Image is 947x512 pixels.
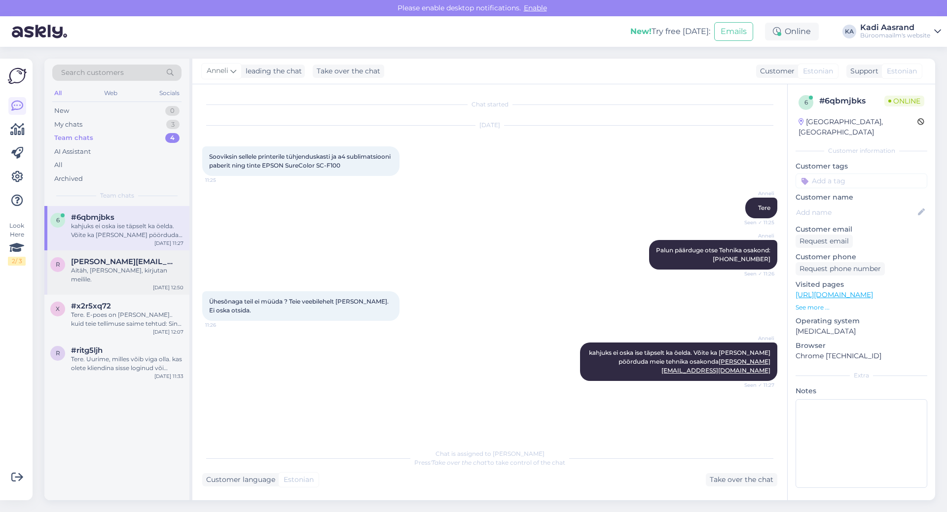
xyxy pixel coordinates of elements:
span: Estonian [803,66,833,76]
span: r [56,349,60,357]
div: Customer language [202,475,275,485]
p: Customer name [796,192,927,203]
b: New! [630,27,652,36]
div: AI Assistant [54,147,91,157]
div: Web [102,87,119,100]
div: 0 [165,106,180,116]
div: Take over the chat [313,65,384,78]
span: #x2r5xq72 [71,302,111,310]
span: rutt@buffalo.ee [71,257,174,266]
span: Estonian [887,66,917,76]
span: Seen ✓ 11:26 [737,270,774,277]
span: 6 [56,216,60,224]
div: [DATE] 11:27 [154,239,183,247]
p: Browser [796,341,927,351]
span: Seen ✓ 11:27 [737,381,774,389]
span: Seen ✓ 11:25 [737,219,774,226]
div: Aitäh, [PERSON_NAME], kirjutan meilile. [71,266,183,284]
div: 2 / 3 [8,257,26,266]
div: # 6qbmjbks [819,95,884,107]
div: All [54,160,63,170]
span: Anneli [737,190,774,197]
span: Anneli [737,335,774,342]
span: Online [884,96,924,106]
p: Notes [796,386,927,396]
div: Chat started [202,100,777,109]
div: 3 [166,120,180,130]
span: Estonian [284,475,314,485]
span: Press to take control of the chat [414,459,565,466]
div: kahjuks ei oska ise täpselt ka öelda. Võite ka [PERSON_NAME] pöörduda meie tehnika osakonda [EMAI... [71,222,183,239]
p: Customer phone [796,252,927,262]
a: [URL][DOMAIN_NAME] [796,290,873,299]
input: Add name [796,207,916,218]
div: leading the chat [242,66,302,76]
span: Search customers [61,68,124,78]
div: KA [842,25,856,38]
span: x [56,305,60,312]
span: Sooviksin sellele printerile tühjenduskasti ja a4 sublimatsiooni paberit ning tinte EPSON SureCol... [209,153,392,169]
div: Online [765,23,819,40]
span: Chat is assigned to [PERSON_NAME] [436,450,545,457]
div: [DATE] 11:33 [154,373,183,380]
span: Enable [521,3,550,12]
p: Visited pages [796,279,927,290]
div: [DATE] 12:50 [153,284,183,291]
div: Customer [756,66,795,76]
div: Look Here [8,221,26,266]
input: Add a tag [796,173,927,188]
div: Request phone number [796,262,885,275]
span: #6qbmjbks [71,213,114,222]
div: [GEOGRAPHIC_DATA], [GEOGRAPHIC_DATA] [799,117,917,137]
div: Socials [157,87,182,100]
div: Team chats [54,133,93,143]
a: Kadi AasrandBüroomaailm's website [860,24,941,39]
img: Askly Logo [8,67,27,85]
div: Request email [796,235,853,248]
span: r [56,261,60,268]
div: Extra [796,371,927,380]
p: Customer tags [796,161,927,171]
div: Kadi Aasrand [860,24,930,32]
span: Ühesõnaga teil ei müüda ? Teie veebilehelt [PERSON_NAME]. Ei oska otsida. [209,298,390,314]
div: Tere. Uurime, milles võib viga olla. kas olete kliendina sisse loginud või külalisena? [71,355,183,373]
span: 11:26 [205,321,242,329]
p: Customer email [796,224,927,235]
div: Büroomaailm's website [860,32,930,39]
div: 4 [165,133,180,143]
button: Emails [714,22,753,41]
div: Try free [DATE]: [630,26,710,37]
div: Customer information [796,146,927,155]
p: Chrome [TECHNICAL_ID] [796,351,927,361]
div: [DATE] [202,121,777,130]
span: Palun päärduge otse Tehnika osakond: [PHONE_NUMBER] [656,246,770,263]
div: Take over the chat [706,473,777,486]
p: Operating system [796,316,927,326]
i: 'Take over the chat' [431,459,488,466]
span: Team chats [100,191,134,200]
span: #ritg5ljh [71,346,103,355]
span: Tere [758,204,770,211]
div: My chats [54,120,82,130]
div: New [54,106,69,116]
div: Support [846,66,878,76]
div: Archived [54,174,83,184]
div: Tere. E-poes on [PERSON_NAME].. kuid teie tellimuse saime tehtud: Sinu tellimuse number on: 20002... [71,310,183,328]
span: kahjuks ei oska ise täpselt ka öelda. Võite ka [PERSON_NAME] pöörduda meie tehnika osakonda [589,349,772,374]
span: Anneli [207,66,228,76]
div: [DATE] 12:07 [153,328,183,336]
div: All [52,87,64,100]
span: Anneli [737,232,774,239]
span: 6 [804,99,808,106]
p: See more ... [796,303,927,312]
p: [MEDICAL_DATA] [796,326,927,337]
span: 11:25 [205,176,242,184]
